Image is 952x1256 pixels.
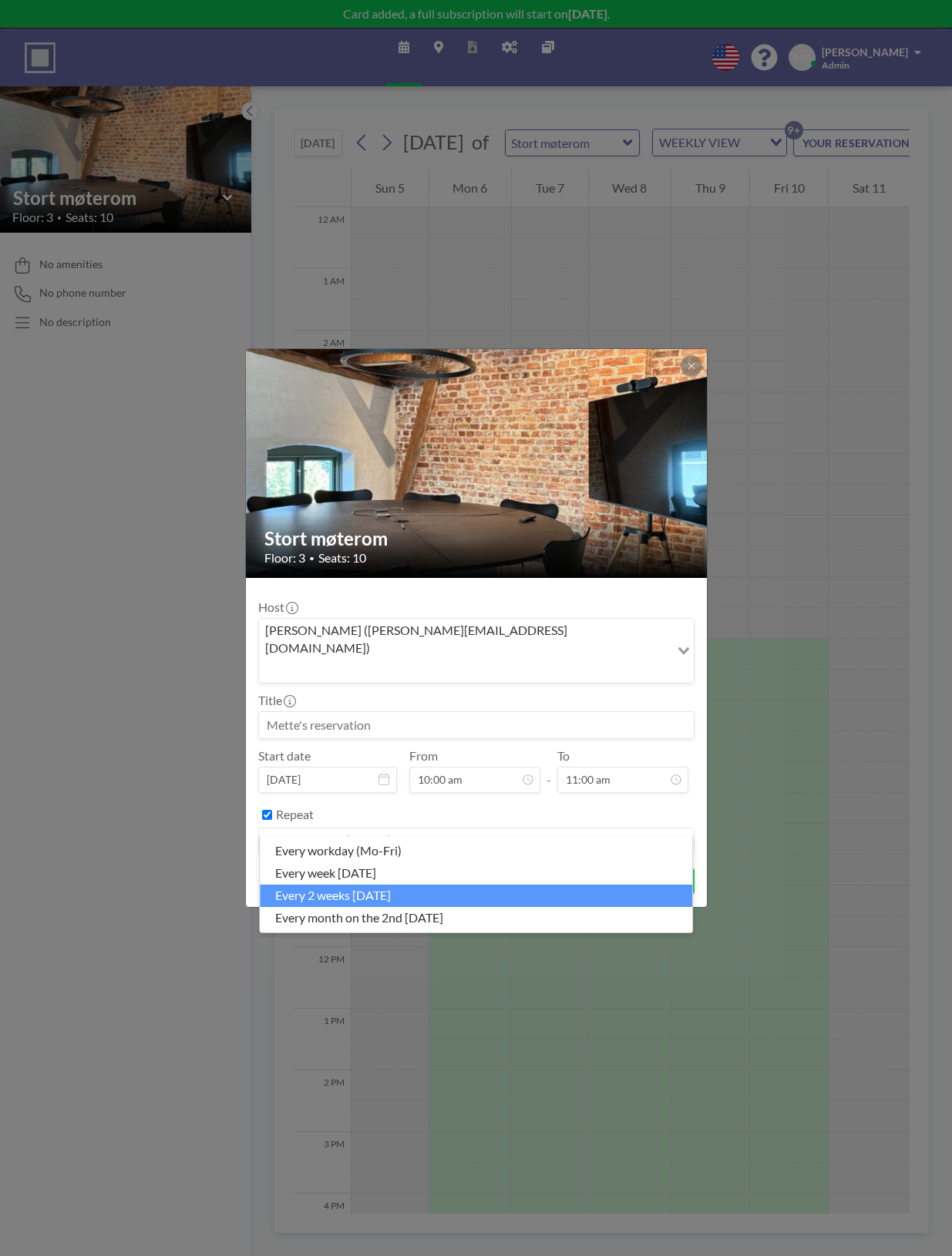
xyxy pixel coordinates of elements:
[264,527,690,550] h2: Stort møterom
[547,754,551,788] span: -
[258,599,297,615] label: Host
[260,907,692,929] li: every month on the 2nd [DATE]
[264,550,305,566] span: Floor: 3
[260,885,692,907] li: every 2 weeks [DATE]
[258,693,294,708] label: Title
[246,156,708,772] img: 537.jpg
[259,712,694,738] input: Mette's reservation
[259,619,694,683] div: Search for option
[258,748,311,764] label: Start date
[261,831,674,851] input: Search for option
[409,748,438,764] label: From
[276,807,314,822] label: Repeat
[318,550,366,566] span: Seats: 10
[259,828,694,855] div: Search for option
[261,660,668,680] input: Search for option
[262,622,667,657] span: [PERSON_NAME] ([PERSON_NAME][EMAIL_ADDRESS][DOMAIN_NAME])
[260,840,692,862] li: every workday (Mo-Fri)
[557,748,570,764] label: To
[309,552,315,564] span: •
[260,862,692,885] li: every week [DATE]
